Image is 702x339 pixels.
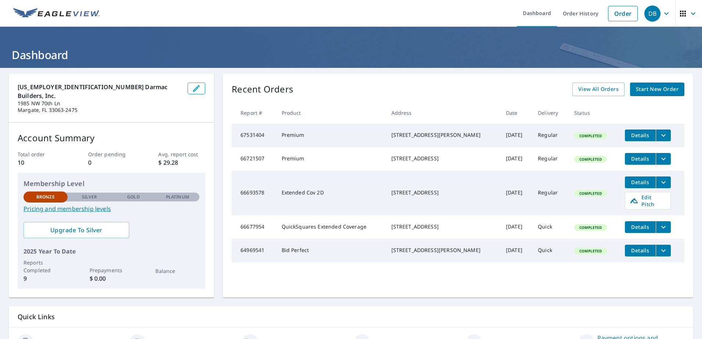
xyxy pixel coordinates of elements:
p: Membership Level [23,179,199,189]
p: $ 29.28 [158,158,205,167]
span: Details [629,155,651,162]
button: filesDropdownBtn-66721507 [656,153,671,165]
td: QuickSquares Extended Coverage [276,215,386,239]
button: detailsBtn-64969541 [625,245,656,256]
p: Bronze [36,194,55,200]
p: 0 [88,158,135,167]
button: detailsBtn-66693578 [625,176,656,188]
button: detailsBtn-66721507 [625,153,656,165]
div: [STREET_ADDRESS][PERSON_NAME] [391,247,494,254]
p: Prepayments [90,266,134,274]
td: 66677954 [232,215,275,239]
span: Upgrade To Silver [29,226,123,234]
td: 64969541 [232,239,275,262]
a: Pricing and membership levels [23,204,199,213]
td: 66693578 [232,171,275,215]
span: Completed [575,225,606,230]
th: Product [276,102,386,124]
td: Regular [532,147,568,171]
div: [STREET_ADDRESS] [391,155,494,162]
a: Order [608,6,638,21]
button: filesDropdownBtn-66677954 [656,221,671,233]
p: $ 0.00 [90,274,134,283]
p: 9 [23,274,68,283]
td: Regular [532,171,568,215]
td: Regular [532,124,568,147]
span: Start New Order [636,85,679,94]
span: Completed [575,191,606,196]
p: Total order [18,150,65,158]
span: Details [629,132,651,139]
button: filesDropdownBtn-66693578 [656,176,671,188]
td: Quick [532,239,568,262]
span: Details [629,247,651,254]
p: Reports Completed [23,259,68,274]
span: Completed [575,133,606,138]
p: 1985 NW 70th Ln [18,100,182,107]
a: View All Orders [572,83,625,96]
span: Details [629,179,651,186]
td: 66721507 [232,147,275,171]
div: [STREET_ADDRESS] [391,223,494,230]
span: View All Orders [578,85,619,94]
td: [DATE] [500,171,532,215]
p: Account Summary [18,131,205,145]
a: Edit Pitch [625,192,671,209]
p: Margate, FL 33063-2475 [18,107,182,113]
td: [DATE] [500,147,532,171]
div: [STREET_ADDRESS][PERSON_NAME] [391,131,494,139]
td: 67531404 [232,124,275,147]
p: [US_EMPLOYER_IDENTIFICATION_NUMBER] Darmac Builders, Inc. [18,83,182,100]
th: Report # [232,102,275,124]
td: Premium [276,124,386,147]
span: Edit Pitch [630,194,666,208]
img: EV Logo [13,8,100,19]
div: [STREET_ADDRESS] [391,189,494,196]
td: Premium [276,147,386,171]
a: Upgrade To Silver [23,222,129,238]
p: Quick Links [18,312,684,321]
p: Recent Orders [232,83,293,96]
p: Balance [155,267,199,275]
td: Bid Perfect [276,239,386,262]
button: detailsBtn-66677954 [625,221,656,233]
p: Platinum [166,194,189,200]
button: filesDropdownBtn-64969541 [656,245,671,256]
th: Date [500,102,532,124]
td: [DATE] [500,124,532,147]
button: filesDropdownBtn-67531404 [656,130,671,141]
p: 10 [18,158,65,167]
p: Avg. report cost [158,150,205,158]
p: Silver [82,194,97,200]
p: Gold [127,194,140,200]
td: [DATE] [500,215,532,239]
div: DB [644,6,661,22]
a: Start New Order [630,83,684,96]
button: detailsBtn-67531404 [625,130,656,141]
td: [DATE] [500,239,532,262]
span: Completed [575,157,606,162]
span: Details [629,223,651,230]
td: Quick [532,215,568,239]
p: Order pending [88,150,135,158]
h1: Dashboard [9,47,693,62]
th: Address [386,102,500,124]
th: Delivery [532,102,568,124]
td: Extended Cov 2D [276,171,386,215]
p: 2025 Year To Date [23,247,199,256]
span: Completed [575,248,606,254]
th: Status [568,102,619,124]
